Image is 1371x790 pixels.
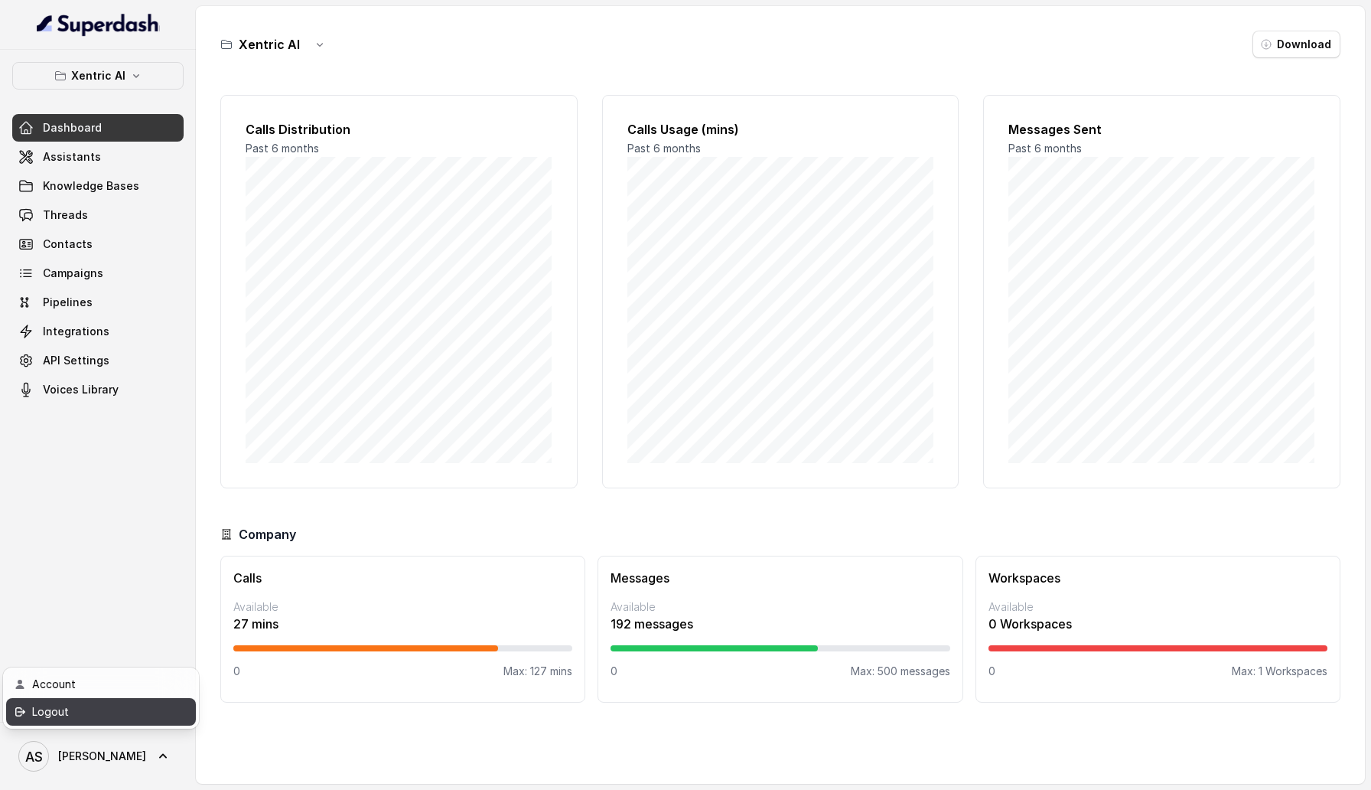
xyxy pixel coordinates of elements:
text: AS [25,749,43,765]
span: [PERSON_NAME] [58,749,146,764]
div: Logout [32,703,162,721]
div: [PERSON_NAME] [3,668,199,729]
div: Account [32,675,162,694]
a: [PERSON_NAME] [12,735,184,778]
